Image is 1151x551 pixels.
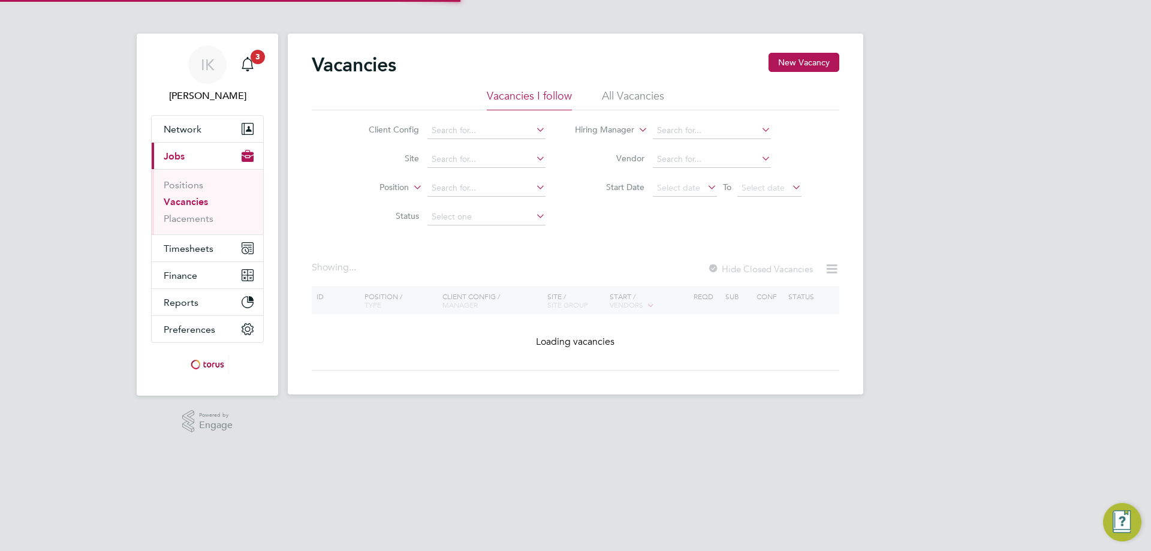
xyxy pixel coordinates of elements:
[707,263,813,275] label: Hide Closed Vacancies
[164,243,213,254] span: Timesheets
[164,124,201,135] span: Network
[427,151,546,168] input: Search for...
[427,209,546,225] input: Select one
[657,182,700,193] span: Select date
[427,180,546,197] input: Search for...
[1103,503,1141,541] button: Engage Resource Center
[164,196,208,207] a: Vacancies
[164,213,213,224] a: Placements
[152,143,263,169] button: Jobs
[742,182,785,193] span: Select date
[164,150,185,162] span: Jobs
[201,57,215,73] span: IK
[151,46,264,103] a: IK[PERSON_NAME]
[602,89,664,110] li: All Vacancies
[653,151,771,168] input: Search for...
[199,410,233,420] span: Powered by
[137,34,278,396] nav: Main navigation
[151,89,264,103] span: Ian Kneale
[427,122,546,139] input: Search for...
[312,53,396,77] h2: Vacancies
[151,355,264,374] a: Go to home page
[350,124,419,135] label: Client Config
[719,179,735,195] span: To
[350,153,419,164] label: Site
[164,324,215,335] span: Preferences
[152,316,263,342] button: Preferences
[487,89,572,110] li: Vacancies I follow
[349,261,356,273] span: ...
[575,153,644,164] label: Vendor
[340,182,409,194] label: Position
[565,124,634,136] label: Hiring Manager
[152,289,263,315] button: Reports
[312,261,358,274] div: Showing
[164,297,198,308] span: Reports
[199,420,233,430] span: Engage
[653,122,771,139] input: Search for...
[164,270,197,281] span: Finance
[152,169,263,234] div: Jobs
[152,262,263,288] button: Finance
[236,46,260,84] a: 3
[152,235,263,261] button: Timesheets
[769,53,839,72] button: New Vacancy
[251,50,265,64] span: 3
[152,116,263,142] button: Network
[575,182,644,192] label: Start Date
[182,410,233,433] a: Powered byEngage
[186,355,228,374] img: torus-logo-retina.png
[164,179,203,191] a: Positions
[350,210,419,221] label: Status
